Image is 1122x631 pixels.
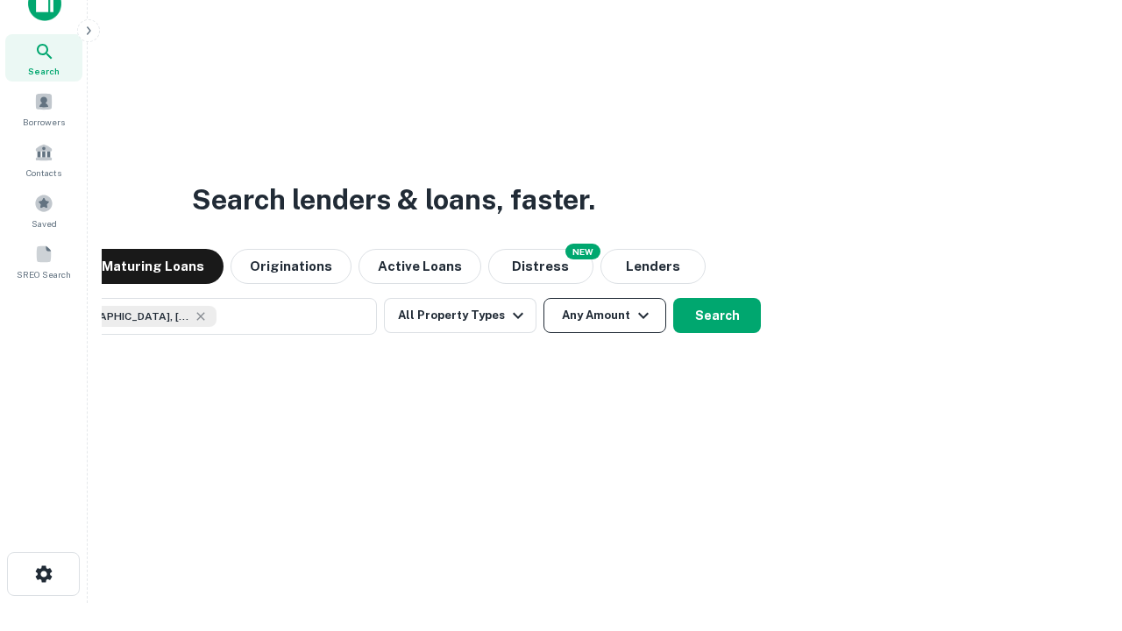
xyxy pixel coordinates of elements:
[17,267,71,281] span: SREO Search
[1034,491,1122,575] iframe: Chat Widget
[543,298,666,333] button: Any Amount
[231,249,352,284] button: Originations
[600,249,706,284] button: Lenders
[5,85,82,132] a: Borrowers
[192,179,595,221] h3: Search lenders & loans, faster.
[5,238,82,285] a: SREO Search
[59,308,190,324] span: [GEOGRAPHIC_DATA], [GEOGRAPHIC_DATA], [GEOGRAPHIC_DATA]
[26,166,61,180] span: Contacts
[28,64,60,78] span: Search
[359,249,481,284] button: Active Loans
[5,136,82,183] a: Contacts
[5,34,82,82] a: Search
[673,298,761,333] button: Search
[26,298,377,335] button: [GEOGRAPHIC_DATA], [GEOGRAPHIC_DATA], [GEOGRAPHIC_DATA]
[32,216,57,230] span: Saved
[565,244,600,259] div: NEW
[23,115,65,129] span: Borrowers
[82,249,224,284] button: Maturing Loans
[488,249,593,284] button: Search distressed loans with lien and other non-mortgage details.
[384,298,536,333] button: All Property Types
[5,187,82,234] a: Saved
